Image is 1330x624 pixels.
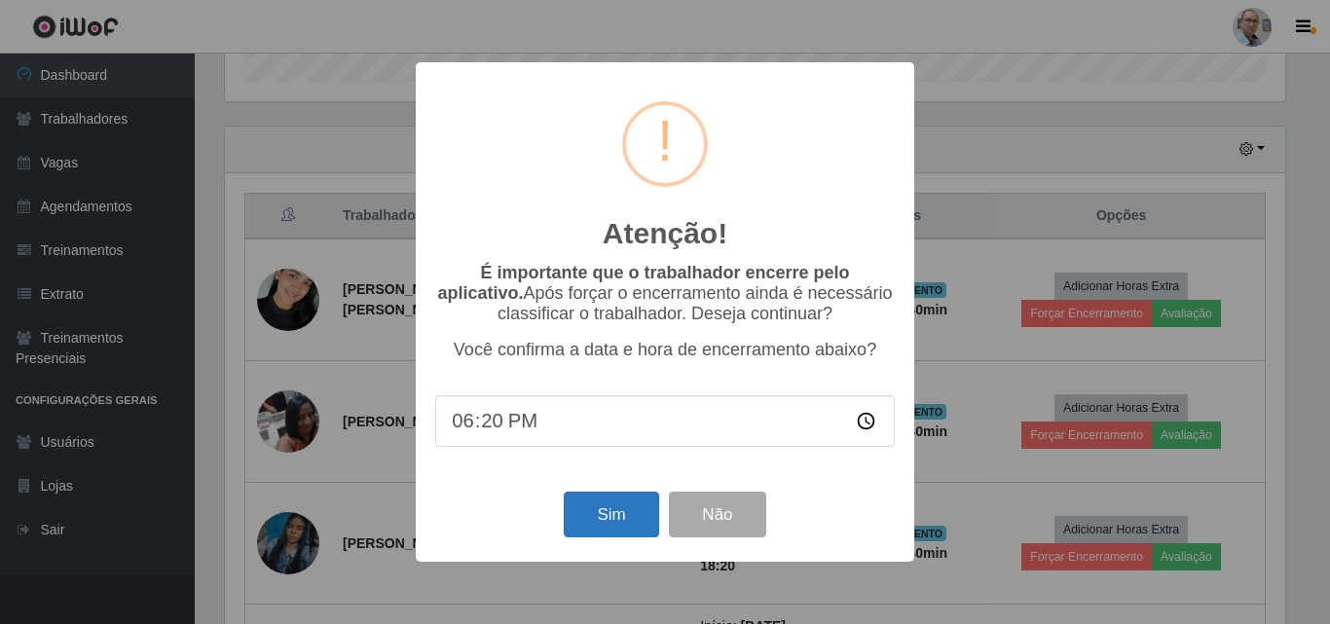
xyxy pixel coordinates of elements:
[603,216,727,251] h2: Atenção!
[435,340,895,360] p: Você confirma a data e hora de encerramento abaixo?
[564,492,658,537] button: Sim
[669,492,765,537] button: Não
[437,263,849,303] b: É importante que o trabalhador encerre pelo aplicativo.
[435,263,895,324] p: Após forçar o encerramento ainda é necessário classificar o trabalhador. Deseja continuar?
